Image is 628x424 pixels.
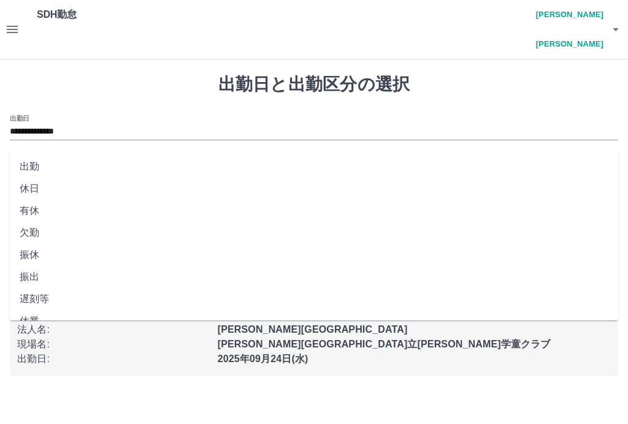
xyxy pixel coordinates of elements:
[10,310,618,332] li: 休業
[10,178,618,200] li: 休日
[10,222,618,244] li: 欠勤
[10,200,618,222] li: 有休
[218,339,551,349] b: [PERSON_NAME][GEOGRAPHIC_DATA]立[PERSON_NAME]学童クラブ
[218,354,308,364] b: 2025年09月24日(水)
[17,322,210,337] p: 法人名 :
[10,288,618,310] li: 遅刻等
[10,266,618,288] li: 振出
[10,74,618,95] h1: 出勤日と出勤区分の選択
[10,156,618,178] li: 出勤
[218,324,408,335] b: [PERSON_NAME][GEOGRAPHIC_DATA]
[10,244,618,266] li: 振休
[10,113,29,123] label: 出勤日
[17,352,210,366] p: 出勤日 :
[17,337,210,352] p: 現場名 :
